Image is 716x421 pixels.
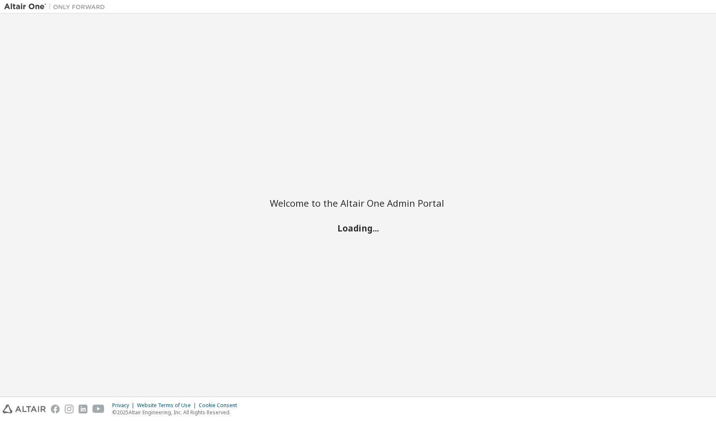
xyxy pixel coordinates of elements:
[112,409,242,416] p: © 2025 Altair Engineering, Inc. All Rights Reserved.
[270,223,446,234] h2: Loading...
[137,402,199,409] div: Website Terms of Use
[92,405,105,413] img: youtube.svg
[270,197,446,209] h2: Welcome to the Altair One Admin Portal
[51,405,60,413] img: facebook.svg
[4,3,109,11] img: Altair One
[65,405,74,413] img: instagram.svg
[79,405,87,413] img: linkedin.svg
[112,402,137,409] div: Privacy
[199,402,242,409] div: Cookie Consent
[3,405,46,413] img: altair_logo.svg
